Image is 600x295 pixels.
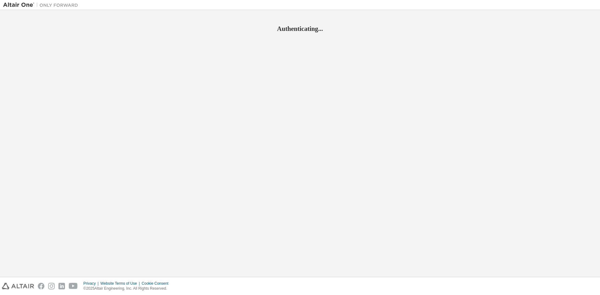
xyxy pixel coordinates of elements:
[142,281,172,286] div: Cookie Consent
[83,281,100,286] div: Privacy
[3,25,597,33] h2: Authenticating...
[58,283,65,289] img: linkedin.svg
[38,283,44,289] img: facebook.svg
[69,283,78,289] img: youtube.svg
[2,283,34,289] img: altair_logo.svg
[83,286,172,291] p: © 2025 Altair Engineering, Inc. All Rights Reserved.
[100,281,142,286] div: Website Terms of Use
[48,283,55,289] img: instagram.svg
[3,2,81,8] img: Altair One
